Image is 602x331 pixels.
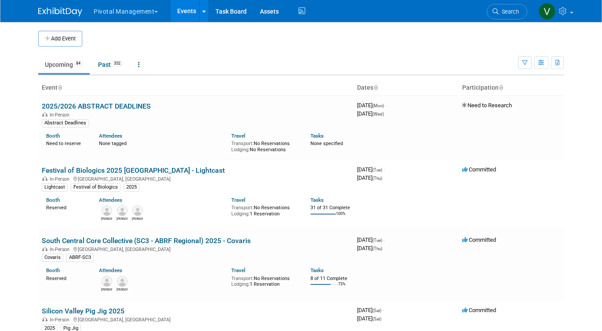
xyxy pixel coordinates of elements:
span: (Mon) [372,103,384,108]
span: - [383,236,385,243]
span: (Tue) [372,167,382,172]
span: (Sat) [372,316,381,321]
a: Attendees [99,133,122,139]
div: No Reservations 1 Reservation [231,274,297,287]
span: 352 [111,60,123,67]
span: [DATE] [357,315,381,322]
a: Past352 [91,56,130,73]
span: Committed [462,236,496,243]
img: Carrie Maynard [117,205,128,216]
span: [DATE] [357,236,385,243]
img: ExhibitDay [38,7,82,16]
span: Transport: [231,276,254,281]
span: [DATE] [357,166,385,173]
span: - [383,307,384,313]
a: Travel [231,267,245,273]
span: (Tue) [372,238,382,243]
img: Rob Brown [102,276,112,287]
img: Scott Brouilette [102,205,112,216]
span: 84 [73,60,83,67]
td: 73% [338,282,346,294]
div: Reserved [46,203,86,211]
span: Transport: [231,141,254,146]
span: Committed [462,307,496,313]
div: Covaris [42,254,63,262]
a: Sort by Event Name [58,84,62,91]
a: Travel [231,197,245,203]
div: 2025 [124,183,139,191]
a: Travel [231,133,245,139]
a: Silicon Valley Pig Jig 2025 [42,307,124,315]
div: Scott Brouilette [101,216,112,221]
div: None tagged [99,139,224,147]
span: Lodging: [231,147,250,153]
div: Need to reserve [46,139,86,147]
div: Carrie Maynard [117,216,128,221]
a: South Central Core Collective (SC3 - ABRF Regional) 2025 - Covaris [42,236,251,245]
span: In-Person [50,112,72,118]
div: 8 of 11 Complete [310,276,350,282]
div: [GEOGRAPHIC_DATA], [GEOGRAPHIC_DATA] [42,175,350,182]
span: (Thu) [372,176,382,181]
a: Booth [46,133,60,139]
span: Lodging: [231,211,250,217]
span: In-Person [50,176,72,182]
span: In-Person [50,247,72,252]
div: Tom O'Hare [117,287,128,292]
a: Search [487,4,527,19]
img: Megan Gottlieb [132,205,143,216]
th: Event [38,80,354,95]
span: [DATE] [357,307,384,313]
span: - [383,166,385,173]
a: Sort by Participation Type [499,84,503,91]
button: Add Event [38,31,82,47]
a: Tasks [310,267,324,273]
img: In-Person Event [42,247,47,251]
img: Valerie Weld [539,3,555,20]
span: - [385,102,387,109]
span: Lodging: [231,281,250,287]
img: In-Person Event [42,317,47,321]
div: ABRF-SC3 [66,254,94,262]
div: No Reservations No Reservations [231,139,297,153]
a: Attendees [99,267,122,273]
a: Festival of Biologics 2025 [GEOGRAPHIC_DATA] - Lightcast [42,166,225,175]
img: In-Person Event [42,112,47,116]
img: Tom O'Hare [117,276,128,287]
span: [DATE] [357,102,387,109]
span: None specified [310,141,343,146]
div: Festival of Biologics [71,183,120,191]
span: Transport: [231,205,254,211]
a: Booth [46,267,60,273]
div: [GEOGRAPHIC_DATA], [GEOGRAPHIC_DATA] [42,316,350,323]
th: Participation [459,80,564,95]
div: 31 of 31 Complete [310,205,350,211]
div: Reserved [46,274,86,282]
img: In-Person Event [42,176,47,181]
span: Need to Research [462,102,512,109]
th: Dates [354,80,459,95]
span: In-Person [50,317,72,323]
span: Search [499,8,519,15]
span: (Thu) [372,246,382,251]
a: Tasks [310,133,324,139]
div: [GEOGRAPHIC_DATA], [GEOGRAPHIC_DATA] [42,245,350,252]
div: Abstract Deadlines [42,119,89,127]
span: [DATE] [357,110,384,117]
span: Committed [462,166,496,173]
span: [DATE] [357,175,382,181]
div: Megan Gottlieb [132,216,143,221]
span: [DATE] [357,245,382,251]
a: Tasks [310,197,324,203]
div: Rob Brown [101,287,112,292]
a: 2025/2026 ABSTRACT DEADLINES [42,102,151,110]
span: (Wed) [372,112,384,116]
a: Attendees [99,197,122,203]
a: Upcoming84 [38,56,90,73]
span: (Sat) [372,308,381,313]
a: Booth [46,197,60,203]
div: No Reservations 1 Reservation [231,203,297,217]
a: Sort by Start Date [373,84,378,91]
td: 100% [336,211,346,223]
div: Lightcast [42,183,68,191]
